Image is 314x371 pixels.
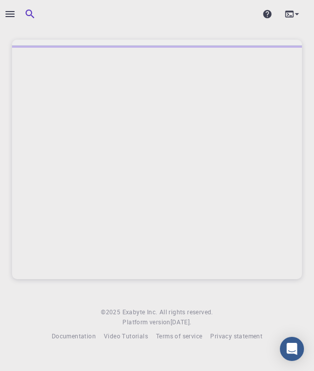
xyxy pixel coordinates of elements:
[171,318,192,326] span: [DATE] .
[122,308,158,316] span: Exabyte Inc.
[160,307,213,317] span: All rights reserved.
[122,307,158,317] a: Exabyte Inc.
[104,331,148,341] a: Video Tutorials
[104,332,148,340] span: Video Tutorials
[52,332,96,340] span: Documentation
[210,331,262,341] a: Privacy statement
[156,332,202,340] span: Terms of service
[101,307,122,317] span: © 2025
[210,332,262,340] span: Privacy statement
[171,317,192,327] a: [DATE].
[122,317,170,327] span: Platform version
[156,331,202,341] a: Terms of service
[52,331,96,341] a: Documentation
[280,337,304,361] div: Open Intercom Messenger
